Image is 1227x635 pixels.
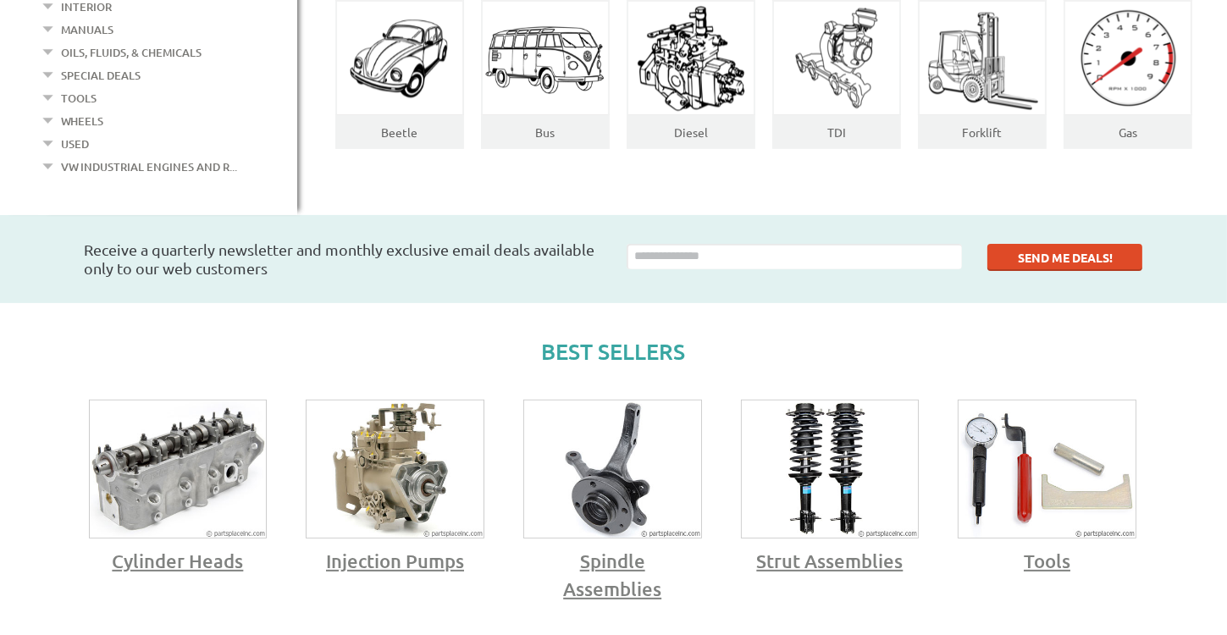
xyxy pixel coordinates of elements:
a: Gas [1119,124,1137,140]
a: Tools [61,87,97,109]
span: Spindle Assemblies [532,547,694,603]
a: VW Cylinder Heads Cylinder Heads [89,400,268,576]
img: VW Tools [959,400,1136,538]
img: Diesel [630,2,753,116]
img: Gas [1065,6,1191,111]
img: VW Diesel Injection Pump [307,400,484,538]
img: TDI [782,2,892,116]
a: Forklift [963,124,1003,140]
img: VW Cylinder Heads [90,400,267,538]
img: Beatle [337,16,462,100]
a: VW Spindle Assemblies Spindle Assemblies [523,400,702,604]
a: Diesel [674,124,708,140]
span: Tools [966,547,1128,575]
a: Bus [536,124,555,140]
a: VW Injection Pump Injection Pumps [306,400,484,576]
a: Wheels [61,110,103,132]
button: SEND ME DEALS! [987,244,1142,271]
span: Injection Pumps [314,547,476,575]
a: Used [61,133,89,155]
span: Strut Assemblies [749,547,911,575]
h3: Receive a quarterly newsletter and monthly exclusive email deals available only to our web customers [85,240,601,278]
h5: Best Sellers [80,337,1147,366]
img: VW Spindle Assemblies [524,400,701,538]
span: Cylinder Heads [97,547,259,575]
img: Bus [483,21,608,96]
a: Beetle [382,124,418,140]
img: VW Strut Assemblies [742,400,919,538]
a: Oils, Fluids, & Chemicals [61,41,202,63]
a: Special Deals [61,64,141,86]
a: VW Strut Assemblies Strut Assemblies [741,400,920,576]
a: VW Industrial Engines and R... [61,156,237,178]
a: VW Tools Tools [958,400,1136,576]
a: Manuals [61,19,113,41]
a: TDI [827,124,846,140]
img: Forklift [923,2,1042,116]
